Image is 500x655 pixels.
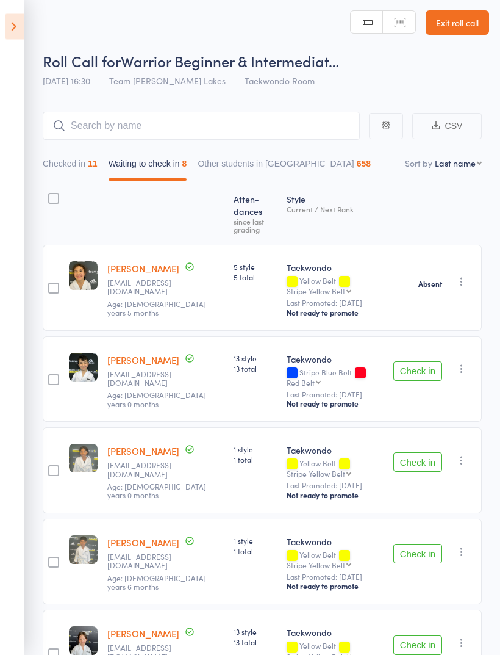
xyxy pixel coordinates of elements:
[287,482,384,490] small: Last Promoted: [DATE]
[107,482,206,501] span: Age: [DEMOGRAPHIC_DATA] years 0 months
[43,112,360,140] input: Search by name
[121,51,339,71] span: Warrior Beginner & Intermediat…
[287,573,384,582] small: Last Promoted: [DATE]
[234,353,277,364] span: 13 style
[182,159,187,169] div: 8
[109,153,187,181] button: Waiting to check in8
[357,159,371,169] div: 658
[393,545,442,564] button: Check in
[107,573,206,592] span: Age: [DEMOGRAPHIC_DATA] years 6 months
[107,299,206,318] span: Age: [DEMOGRAPHIC_DATA] years 5 months
[287,399,384,409] div: Not ready to promote
[107,371,187,388] small: Elleneclark@hotmail.com
[435,157,476,170] div: Last name
[69,536,98,565] img: image1746243677.png
[287,627,384,639] div: Taekwondo
[405,157,432,170] label: Sort by
[287,562,345,570] div: Stripe Yellow Belt
[287,288,345,295] div: Stripe Yellow Belt
[287,582,384,592] div: Not ready to promote
[393,453,442,472] button: Check in
[234,536,277,546] span: 1 style
[287,470,345,478] div: Stripe Yellow Belt
[287,262,384,274] div: Taekwondo
[234,627,277,637] span: 13 style
[43,75,90,87] span: [DATE] 16:30
[198,153,371,181] button: Other students in [GEOGRAPHIC_DATA]658
[234,637,277,648] span: 13 total
[234,262,277,272] span: 5 style
[287,277,384,295] div: Yellow Belt
[234,455,277,465] span: 1 total
[107,279,187,297] small: susiebezzina@gmail.com
[43,153,98,181] button: Checked in11
[287,444,384,457] div: Taekwondo
[234,444,277,455] span: 1 style
[287,460,384,478] div: Yellow Belt
[107,445,179,458] a: [PERSON_NAME]
[107,461,187,479] small: tojestin@gmail.com
[69,444,98,473] img: image1746243407.png
[107,262,179,275] a: [PERSON_NAME]
[229,187,282,240] div: Atten­dances
[287,391,384,399] small: Last Promoted: [DATE]
[107,354,179,367] a: [PERSON_NAME]
[245,75,315,87] span: Taekwondo Room
[282,187,388,240] div: Style
[234,272,277,283] span: 5 total
[69,262,98,291] img: image1730351978.png
[287,551,384,570] div: Yellow Belt
[287,308,384,318] div: Not ready to promote
[107,628,179,640] a: [PERSON_NAME]
[43,51,121,71] span: Roll Call for
[234,546,277,557] span: 1 total
[418,280,442,289] strong: Absent
[426,11,489,35] a: Exit roll call
[287,353,384,366] div: Taekwondo
[287,536,384,548] div: Taekwondo
[287,379,315,387] div: Red Belt
[412,114,482,140] button: CSV
[287,491,384,501] div: Not ready to promote
[107,390,206,409] span: Age: [DEMOGRAPHIC_DATA] years 0 months
[234,218,277,234] div: since last grading
[107,553,187,571] small: tojestin@gmail.com
[88,159,98,169] div: 11
[287,369,384,387] div: Stripe Blue Belt
[69,353,98,382] img: image1666997293.png
[287,299,384,308] small: Last Promoted: [DATE]
[109,75,226,87] span: Team [PERSON_NAME] Lakes
[393,362,442,382] button: Check in
[107,537,179,549] a: [PERSON_NAME]
[234,364,277,374] span: 13 total
[287,206,384,214] div: Current / Next Rank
